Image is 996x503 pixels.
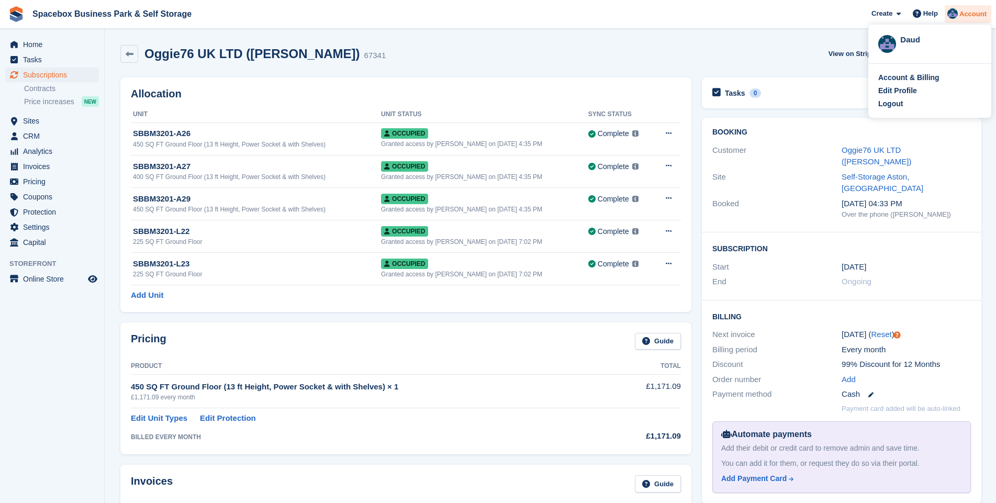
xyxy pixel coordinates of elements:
[829,49,875,59] span: View on Stripe
[381,161,428,172] span: Occupied
[632,163,639,170] img: icon-info-grey-7440780725fd019a000dd9b08b2336e03edf1995a4989e88bcd33f0948082b44.svg
[712,276,842,288] div: End
[5,52,99,67] a: menu
[5,129,99,143] a: menu
[878,35,896,53] img: Daud
[712,261,842,273] div: Start
[23,129,86,143] span: CRM
[133,258,381,270] div: SBBM3201-L23
[86,273,99,285] a: Preview store
[24,84,99,94] a: Contracts
[5,144,99,159] a: menu
[878,98,981,109] a: Logout
[5,68,99,82] a: menu
[878,85,917,96] div: Edit Profile
[24,97,74,107] span: Price increases
[721,458,962,469] div: You can add it for them, or request they do so via their portal.
[712,388,842,400] div: Payment method
[618,375,681,408] td: £1,171.09
[712,329,842,341] div: Next invoice
[878,98,903,109] div: Logout
[23,220,86,234] span: Settings
[133,205,381,214] div: 450 SQ FT Ground Floor (13 ft Height, Power Socket & with Shelves)
[8,6,24,22] img: stora-icon-8386f47178a22dfd0bd8f6a31ec36ba5ce8667c1dd55bd0f319d3a0aa187defe.svg
[381,259,428,269] span: Occupied
[842,329,971,341] div: [DATE] ( )
[721,473,958,484] a: Add Payment Card
[842,374,856,386] a: Add
[364,50,386,62] div: 67341
[871,330,892,339] a: Reset
[635,333,681,350] a: Guide
[721,428,962,441] div: Automate payments
[5,159,99,174] a: menu
[381,205,588,214] div: Granted access by [PERSON_NAME] on [DATE] 4:35 PM
[598,259,629,270] div: Complete
[381,172,588,182] div: Granted access by [PERSON_NAME] on [DATE] 4:35 PM
[598,226,629,237] div: Complete
[9,259,104,269] span: Storefront
[381,270,588,279] div: Granted access by [PERSON_NAME] on [DATE] 7:02 PM
[712,128,971,137] h2: Booking
[712,144,842,168] div: Customer
[5,189,99,204] a: menu
[842,388,971,400] div: Cash
[878,72,939,83] div: Account & Billing
[381,194,428,204] span: Occupied
[878,85,981,96] a: Edit Profile
[749,88,762,98] div: 0
[712,311,971,321] h2: Billing
[842,277,871,286] span: Ongoing
[131,432,618,442] div: BILLED EVERY MONTH
[131,381,618,393] div: 450 SQ FT Ground Floor (13 ft Height, Power Socket & with Shelves) × 1
[24,96,99,107] a: Price increases NEW
[5,174,99,189] a: menu
[133,193,381,205] div: SBBM3201-A29
[721,473,787,484] div: Add Payment Card
[878,72,981,83] a: Account & Billing
[632,196,639,202] img: icon-info-grey-7440780725fd019a000dd9b08b2336e03edf1995a4989e88bcd33f0948082b44.svg
[712,374,842,386] div: Order number
[133,140,381,149] div: 450 SQ FT Ground Floor (13 ft Height, Power Socket & with Shelves)
[842,146,911,166] a: Oggie76 UK LTD ([PERSON_NAME])
[133,226,381,238] div: SBBM3201-L22
[381,226,428,237] span: Occupied
[5,37,99,52] a: menu
[632,130,639,137] img: icon-info-grey-7440780725fd019a000dd9b08b2336e03edf1995a4989e88bcd33f0948082b44.svg
[892,330,902,340] div: Tooltip anchor
[23,205,86,219] span: Protection
[200,412,256,424] a: Edit Protection
[712,344,842,356] div: Billing period
[842,198,971,210] div: [DATE] 04:33 PM
[133,270,381,279] div: 225 SQ FT Ground Floor
[871,8,892,19] span: Create
[959,9,987,19] span: Account
[900,34,981,43] div: Daud
[635,475,681,493] a: Guide
[712,359,842,371] div: Discount
[23,68,86,82] span: Subscriptions
[5,235,99,250] a: menu
[712,198,842,220] div: Booked
[133,172,381,182] div: 400 SQ FT Ground Floor (13 ft Height, Power Socket & with Shelves)
[23,235,86,250] span: Capital
[824,45,888,62] a: View on Stripe
[842,261,866,273] time: 2025-01-26 01:00:00 UTC
[618,430,681,442] div: £1,171.09
[598,161,629,172] div: Complete
[712,243,971,253] h2: Subscription
[28,5,196,23] a: Spacebox Business Park & Self Storage
[598,128,629,139] div: Complete
[23,37,86,52] span: Home
[133,128,381,140] div: SBBM3201-A26
[632,228,639,234] img: icon-info-grey-7440780725fd019a000dd9b08b2336e03edf1995a4989e88bcd33f0948082b44.svg
[842,359,971,371] div: 99% Discount for 12 Months
[133,161,381,173] div: SBBM3201-A27
[842,344,971,356] div: Every month
[947,8,958,19] img: Daud
[131,358,618,375] th: Product
[82,96,99,107] div: NEW
[923,8,938,19] span: Help
[588,106,653,123] th: Sync Status
[842,404,960,414] p: Payment card added will be auto-linked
